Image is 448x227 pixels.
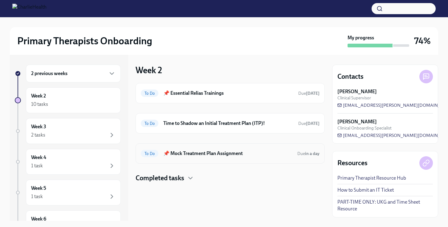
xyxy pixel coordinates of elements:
[306,121,320,126] strong: [DATE]
[15,118,121,144] a: Week 32 tasks
[31,123,46,130] h6: Week 3
[297,151,320,156] span: Due
[337,158,368,168] h4: Resources
[15,180,121,205] a: Week 51 task
[337,175,406,181] a: Primary Therapist Resource Hub
[298,90,320,96] span: August 25th, 2025 09:00
[15,149,121,175] a: Week 41 task
[163,90,293,97] h6: 📌 Essential Relias Trainings
[141,118,320,128] a: To DoTime to Shadow an Initial Treatment Plan (ITP)!Due[DATE]
[337,187,394,193] a: How to Submit an IT Ticket
[31,154,46,161] h6: Week 4
[163,150,292,157] h6: 📌 Mock Treatment Plan Assignment
[337,125,392,131] span: Clinical Onboarding Specialist
[141,121,158,126] span: To Do
[136,173,184,183] h4: Completed tasks
[141,88,320,98] a: To Do📌 Essential Relias TrainingsDue[DATE]
[297,151,320,157] span: August 22nd, 2025 09:00
[337,118,377,125] strong: [PERSON_NAME]
[31,185,46,192] h6: Week 5
[298,121,320,126] span: August 23rd, 2025 09:00
[306,91,320,96] strong: [DATE]
[26,65,121,82] div: 2 previous weeks
[141,91,158,96] span: To Do
[141,151,158,156] span: To Do
[348,34,374,41] strong: My progress
[31,70,67,77] h6: 2 previous weeks
[17,35,152,47] h2: Primary Therapists Onboarding
[305,151,320,156] strong: in a day
[136,173,325,183] div: Completed tasks
[163,120,293,127] h6: Time to Shadow an Initial Treatment Plan (ITP)!
[15,87,121,113] a: Week 210 tasks
[414,35,431,46] h3: 74%
[141,149,320,158] a: To Do📌 Mock Treatment Plan AssignmentDuein a day
[298,121,320,126] span: Due
[31,193,43,200] div: 1 task
[31,132,45,138] div: 2 tasks
[31,162,43,169] div: 1 task
[337,199,433,212] a: PART-TIME ONLY: UKG and Time Sheet Resource
[298,91,320,96] span: Due
[337,95,371,101] span: Clinical Supervisor
[31,216,46,222] h6: Week 6
[12,4,47,14] img: CharlieHealth
[337,72,364,81] h4: Contacts
[136,65,162,76] h3: Week 2
[31,93,46,99] h6: Week 2
[31,101,48,108] div: 10 tasks
[337,88,377,95] strong: [PERSON_NAME]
